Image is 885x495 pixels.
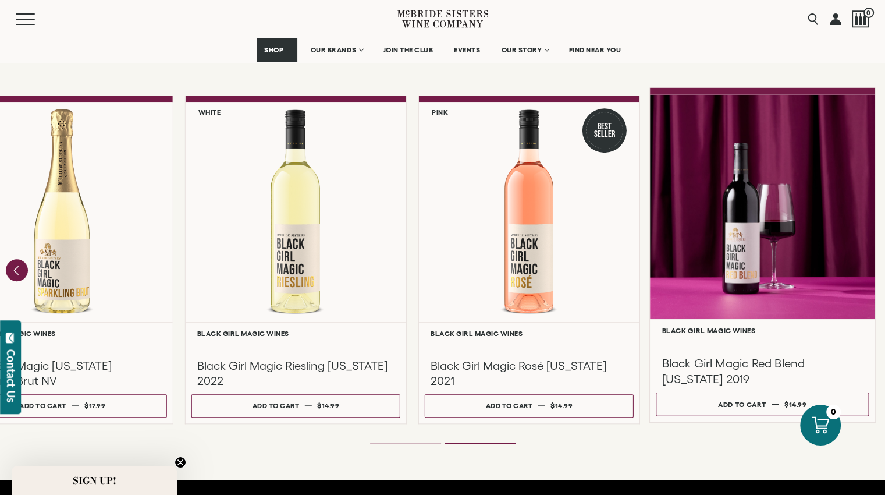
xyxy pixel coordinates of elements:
[16,13,58,25] button: Mobile Menu Trigger
[826,405,841,419] div: 0
[376,38,441,62] a: JOIN THE CLUB
[19,397,66,414] div: Add to cart
[718,395,766,413] div: Add to cart
[649,87,876,422] a: Black Girl Magic Wines Black Girl Magic Red Blend [US_STATE] 2019 Add to cart $14.99
[432,108,448,116] h6: Pink
[561,38,629,62] a: FIND NEAR YOU
[5,349,17,402] div: Contact Us
[198,108,221,116] h6: White
[303,38,370,62] a: OUR BRANDS
[784,400,807,408] span: $14.99
[662,326,863,334] h6: Black Girl Magic Wines
[662,355,863,386] h3: Black Girl Magic Red Blend [US_STATE] 2019
[550,402,573,409] span: $14.99
[501,46,542,54] span: OUR STORY
[569,46,621,54] span: FIND NEAR YOU
[73,473,116,487] span: SIGN UP!
[863,8,874,18] span: 0
[431,358,628,388] h3: Black Girl Magic Rosé [US_STATE] 2021
[264,46,284,54] span: SHOP
[418,96,640,424] a: Pink Best Seller Black Girl Magic Rosé California Black Girl Magic Wines Black Girl Magic Rosé [U...
[493,38,556,62] a: OUR STORY
[252,397,299,414] div: Add to cart
[370,443,441,444] li: Page dot 1
[446,38,488,62] a: EVENTS
[425,394,634,418] button: Add to cart $14.99
[317,402,339,409] span: $14.99
[454,46,480,54] span: EVENTS
[257,38,297,62] a: SHOP
[6,259,28,281] button: Previous
[175,457,186,468] button: Close teaser
[311,46,356,54] span: OUR BRANDS
[445,443,516,444] li: Page dot 2
[656,392,869,416] button: Add to cart $14.99
[197,330,394,337] h6: Black Girl Magic Wines
[84,402,105,409] span: $17.99
[383,46,433,54] span: JOIN THE CLUB
[431,330,628,337] h6: Black Girl Magic Wines
[12,466,177,495] div: SIGN UP!Close teaser
[486,397,533,414] div: Add to cart
[197,358,394,388] h3: Black Girl Magic Riesling [US_STATE] 2022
